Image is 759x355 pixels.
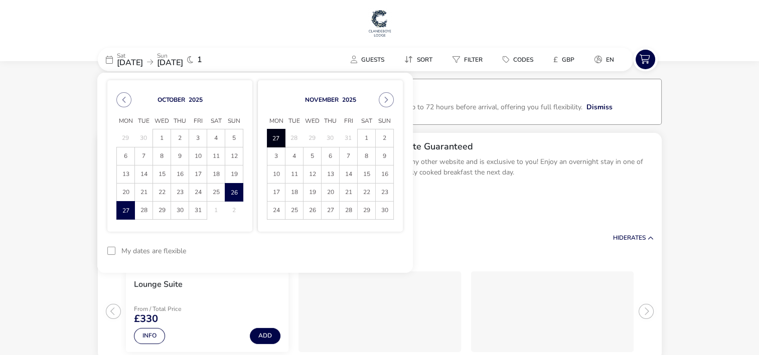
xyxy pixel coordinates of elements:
[495,52,541,67] button: Codes
[303,202,321,219] span: 26
[135,114,153,129] span: Tue
[303,147,321,165] span: 5
[553,55,558,65] i: £
[153,184,171,202] td: 22
[207,114,225,129] span: Sat
[340,114,358,129] span: Fri
[207,184,225,202] td: 25
[267,147,285,165] td: 3
[134,328,165,344] button: Info
[225,165,243,184] td: 19
[117,184,134,201] span: 20
[305,96,339,104] button: Choose Month
[121,248,186,255] label: My dates are flexible
[303,184,321,201] span: 19
[135,147,153,165] td: 7
[225,129,243,147] td: 5
[207,184,225,201] span: 25
[134,306,205,312] p: From / Total Price
[285,202,303,220] td: 25
[303,165,321,183] span: 12
[189,96,203,104] button: Choose Year
[340,129,358,147] td: 31
[117,129,135,147] td: 29
[444,52,495,67] naf-pibe-menu-bar-item: Filter
[207,147,225,165] td: 11
[358,184,375,201] span: 22
[267,202,285,220] td: 24
[226,184,242,202] span: 26
[376,129,394,147] td: 2
[153,165,171,183] span: 15
[340,147,358,165] td: 7
[545,52,586,67] naf-pibe-menu-bar-item: £GBP
[358,165,375,183] span: 15
[322,147,340,165] td: 6
[358,129,376,147] td: 1
[153,165,171,184] td: 15
[586,52,622,67] button: en
[340,165,358,184] td: 14
[158,96,185,104] button: Choose Month
[117,184,135,202] td: 20
[171,165,189,183] span: 16
[117,147,134,165] span: 6
[379,92,394,107] button: Next Month
[207,165,225,183] span: 18
[135,165,153,184] td: 14
[340,165,357,183] span: 14
[285,202,303,219] span: 25
[171,129,189,147] td: 2
[267,165,285,184] td: 10
[197,56,202,64] span: 1
[157,57,183,68] span: [DATE]
[189,165,207,184] td: 17
[322,202,339,219] span: 27
[117,147,135,165] td: 6
[153,129,171,147] span: 1
[322,129,340,147] td: 30
[303,129,322,147] td: 29
[98,48,248,71] div: Sat[DATE]Sun[DATE]1
[340,184,358,202] td: 21
[343,52,392,67] button: Guests
[285,184,303,202] td: 18
[116,92,131,107] button: Previous Month
[225,114,243,129] span: Sun
[117,53,143,59] p: Sat
[250,328,280,344] button: Add
[153,147,171,165] span: 8
[157,53,183,59] p: Sun
[207,129,225,147] td: 4
[171,114,189,129] span: Thu
[171,165,189,184] td: 16
[317,156,654,177] p: This offer is not available on any other website and is exclusive to you! Enjoy an overnight stay...
[417,56,432,64] span: Sort
[376,165,394,184] td: 16
[117,202,134,220] span: 27
[376,184,393,201] span: 23
[340,184,357,201] span: 21
[207,165,225,184] td: 18
[606,56,614,64] span: en
[376,147,394,165] td: 9
[285,147,303,165] td: 4
[285,165,303,183] span: 11
[189,202,207,220] td: 31
[358,184,376,202] td: 22
[322,202,340,220] td: 27
[171,147,189,165] td: 9
[358,202,375,219] span: 29
[207,202,225,220] td: 1
[358,129,375,147] span: 1
[513,56,533,64] span: Codes
[267,129,285,147] td: 27
[189,147,207,165] span: 10
[322,147,339,165] span: 6
[225,165,243,183] span: 19
[322,114,340,129] span: Thu
[562,56,574,64] span: GBP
